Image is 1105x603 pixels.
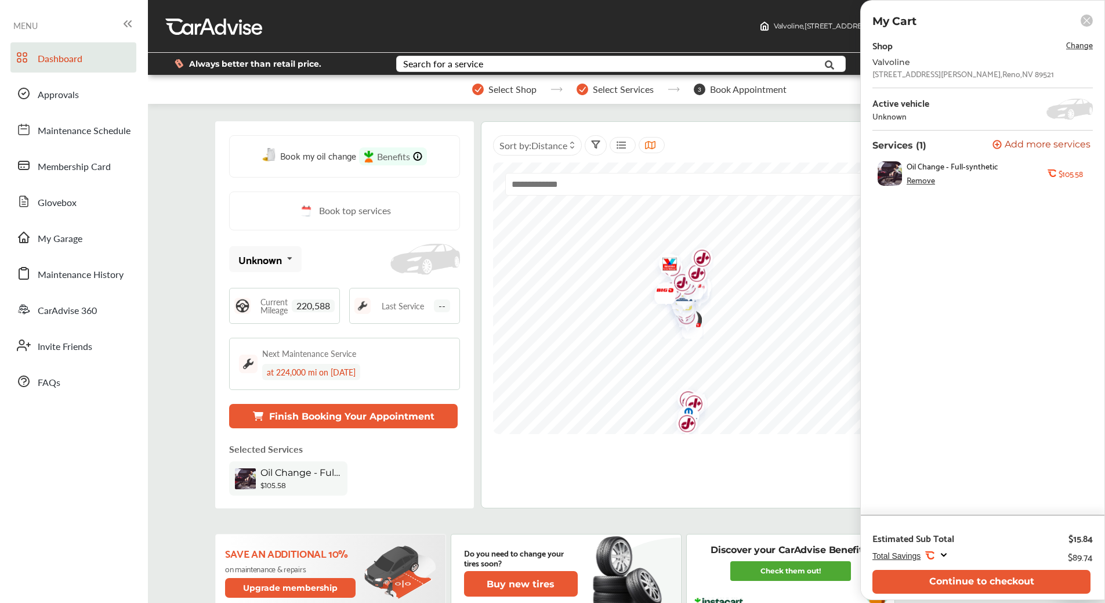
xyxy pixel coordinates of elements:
span: Valvoline , [STREET_ADDRESS][PERSON_NAME] Reno , NV 89521 [774,21,981,30]
span: Distance [531,139,567,152]
div: $15.84 [1068,532,1093,544]
a: Approvals [10,78,136,109]
span: 220,588 [292,299,335,312]
a: Add more services [992,140,1093,151]
span: Dashboard [38,52,82,67]
span: Add more services [1005,140,1090,151]
div: Remove [907,175,935,185]
img: oil-change.e5047c97.svg [262,148,277,163]
button: Upgrade membership [225,578,356,598]
canvas: Map [493,163,1019,434]
img: BigOTires_Logo_2024_BigO_RGB_BrightRed.png [646,280,676,304]
img: logo-tires-plus.png [647,276,678,313]
img: maintenance_logo [354,298,371,314]
img: stepper-arrow.e24c07c6.svg [550,87,563,92]
img: logo-jiffylube.png [683,242,713,279]
span: MENU [13,21,38,30]
p: Selected Services [229,442,303,456]
p: Discover your CarAdvise Benefits! [711,544,870,557]
div: Map marker [646,280,675,304]
button: Continue to checkout [872,570,1090,594]
span: Approvals [38,88,79,103]
img: cal_icon.0803b883.svg [298,204,313,218]
p: Do you need to change your tires soon? [464,548,578,568]
div: Next Maintenance Service [262,348,356,359]
div: Search for a service [403,59,483,68]
img: update-membership.81812027.svg [364,546,436,600]
span: Current Mileage [256,298,292,314]
span: Maintenance Schedule [38,124,131,139]
a: FAQs [10,366,136,396]
div: Map marker [682,271,711,308]
span: Glovebox [38,196,77,211]
button: Finish Booking Your Appointment [229,404,458,428]
div: Map marker [650,248,679,284]
a: Maintenance Schedule [10,114,136,145]
img: logo-jiffylube.png [675,388,705,424]
span: Book my oil change [280,147,356,163]
div: Map marker [647,276,676,313]
div: Map marker [668,407,697,444]
span: FAQs [38,375,60,391]
span: Oil Change - Full-synthetic [260,467,342,478]
img: oil-change-thumb.jpg [878,161,902,186]
div: at 224,000 mi on [DATE] [262,364,360,380]
span: Last Service [382,302,424,310]
div: Map marker [669,384,698,420]
span: Maintenance History [38,268,124,283]
img: dollor_label_vector.a70140d1.svg [175,59,183,68]
a: Book top services [229,192,460,230]
img: placeholder_car.fcab19be.svg [390,244,460,275]
img: logo-valvoline.png [650,248,681,284]
span: Sort by : [499,139,567,152]
div: Active vehicle [872,98,929,108]
span: Change [1066,38,1093,51]
img: instacart-icon.73bd83c2.svg [364,150,374,163]
img: logo-mopar.png [669,400,700,433]
span: 3 [694,84,705,95]
span: Invite Friends [38,340,92,355]
img: maintenance_logo [239,355,258,373]
img: logo-jiffylube.png [669,384,700,420]
span: Oil Change - Full-synthetic [907,161,998,171]
span: Book Appointment [710,84,787,95]
p: My Cart [872,15,916,28]
div: Map marker [667,299,696,336]
button: Buy new tires [464,571,578,597]
img: info-Icon.6181e609.svg [413,151,422,161]
a: Membership Card [10,150,136,180]
div: $89.74 [1068,548,1093,564]
p: Services (1) [872,140,926,151]
span: Total Savings [872,551,921,561]
img: placeholder_car.5a1ece94.svg [1046,99,1093,120]
img: stepper-checkmark.b5569197.svg [577,84,588,95]
div: Valvoline [872,57,1058,67]
div: [STREET_ADDRESS][PERSON_NAME] , Reno , NV 89521 [872,69,1054,78]
span: My Garage [38,232,82,247]
div: Map marker [675,388,704,424]
a: Buy new tires [464,571,580,597]
span: Membership Card [38,160,111,175]
span: -- [434,299,450,312]
span: Select Shop [488,84,537,95]
div: Unknown [238,254,282,265]
a: Invite Friends [10,330,136,360]
button: Add more services [992,140,1090,151]
a: Check them out! [730,561,851,581]
a: Maintenance History [10,258,136,288]
div: Unknown [872,111,907,121]
div: Map marker [677,387,706,423]
div: Map marker [669,400,698,433]
span: Select Services [593,84,654,95]
b: $105.58 [1059,169,1083,178]
a: Book my oil change [262,147,356,165]
div: Map marker [653,251,682,288]
img: oil-change-thumb.jpg [235,468,256,489]
span: CarAdvise 360 [38,304,97,319]
a: Glovebox [10,186,136,216]
a: Dashboard [10,42,136,73]
a: My Garage [10,222,136,252]
span: Always better than retail price. [189,60,321,68]
img: steering_logo [234,298,251,314]
div: Map marker [673,315,702,339]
